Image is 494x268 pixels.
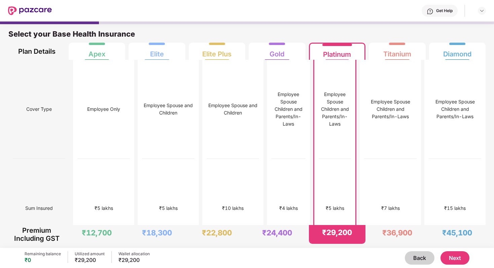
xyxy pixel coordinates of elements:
div: ₹36,900 [382,228,412,237]
div: Gold [270,45,284,58]
div: Elite [150,45,164,58]
div: Employee Spouse Children and Parents/In-Laws [319,91,351,128]
div: Titanium [383,45,411,58]
div: Remaining balance [25,251,61,257]
span: Sum Insured [25,202,53,215]
div: Employee Spouse Children and Parents/In-Laws [271,91,306,128]
div: Employee Spouse Children and Parents/In-Laws [364,98,417,120]
img: New Pazcare Logo [8,6,52,15]
div: Platinum [323,45,351,58]
button: Next [440,251,469,265]
div: ₹22,800 [202,228,232,237]
div: ₹15 lakhs [444,205,466,212]
div: Employee Spouse Children and Parents/In-Laws [429,98,481,120]
div: Diamond [443,45,471,58]
div: ₹5 lakhs [159,205,178,212]
div: Employee Only [87,105,120,113]
div: Plan Details [13,43,61,60]
div: ₹7 lakhs [381,205,400,212]
div: Employee Spouse and Children [142,102,195,117]
div: Get Help [436,8,453,13]
div: ₹12,700 [82,228,112,237]
div: ₹4 lakhs [279,205,298,212]
span: Cover Type [26,103,52,116]
div: ₹29,200 [322,228,352,237]
div: Employee Spouse and Children [207,102,259,117]
div: Elite Plus [202,45,232,58]
div: ₹29,200 [118,257,150,263]
div: Wallet allocation [118,251,150,257]
div: Utilized amount [75,251,105,257]
div: ₹10 lakhs [222,205,244,212]
div: ₹0 [25,257,61,263]
div: Premium Including GST [13,225,61,244]
div: ₹24,400 [262,228,292,237]
div: ₹5 lakhs [95,205,113,212]
div: ₹45,100 [442,228,472,237]
img: svg+xml;base64,PHN2ZyBpZD0iRHJvcGRvd24tMzJ4MzIiIHhtbG5zPSJodHRwOi8vd3d3LnczLm9yZy8yMDAwL3N2ZyIgd2... [479,8,485,13]
div: Select your Base Health Insurance [8,29,486,43]
button: Back [405,251,434,265]
div: ₹29,200 [75,257,105,263]
div: Apex [89,45,105,58]
div: ₹18,300 [142,228,172,237]
img: svg+xml;base64,PHN2ZyBpZD0iSGVscC0zMngzMiIgeG1sbnM9Imh0dHA6Ly93d3cudzMub3JnLzIwMDAvc3ZnIiB3aWR0aD... [427,8,433,15]
div: ₹5 lakhs [326,205,344,212]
